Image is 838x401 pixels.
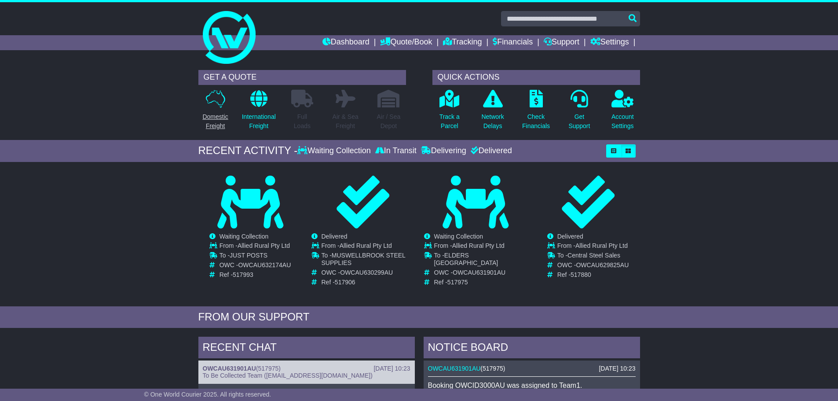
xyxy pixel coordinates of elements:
[428,381,636,390] p: Booking OWCID3000AU was assigned to Team1.
[220,271,291,279] td: Ref -
[568,89,590,136] a: GetSupport
[340,269,393,276] span: OWCAU630299AU
[481,89,504,136] a: NetworkDelays
[468,146,512,156] div: Delivered
[322,269,414,279] td: OWC -
[483,365,503,372] span: 517975
[220,252,291,261] td: To -
[544,35,579,50] a: Support
[439,89,460,136] a: Track aParcel
[522,89,550,136] a: CheckFinancials
[322,35,370,50] a: Dashboard
[377,112,401,131] p: Air / Sea Depot
[238,261,291,269] span: OWCAU632174AU
[198,311,640,324] div: FROM OUR SUPPORT
[599,365,635,372] div: [DATE] 10:23
[611,112,634,131] p: Account Settings
[198,70,406,85] div: GET A QUOTE
[434,279,527,286] td: Ref -
[568,112,590,131] p: Get Support
[322,252,406,266] span: MUSWELLBROOK STEEL SUPPLIES
[258,365,279,372] span: 517975
[557,252,629,261] td: To -
[322,242,414,252] td: From -
[322,252,414,269] td: To -
[434,252,527,269] td: To -
[220,261,291,271] td: OWC -
[571,271,591,278] span: 517880
[144,391,271,398] span: © One World Courier 2025. All rights reserved.
[434,252,498,266] span: ELDERS [GEOGRAPHIC_DATA]
[419,146,468,156] div: Delivering
[335,279,355,286] span: 517906
[203,365,410,372] div: ( )
[242,89,276,136] a: InternationalFreight
[567,252,620,259] span: Central Steel Sales
[340,242,392,249] span: Allied Rural Pty Ltd
[322,279,414,286] td: Ref -
[220,233,269,240] span: Waiting Collection
[291,112,313,131] p: Full Loads
[590,35,629,50] a: Settings
[230,252,267,259] span: JUST POSTS
[447,279,468,286] span: 517975
[373,146,419,156] div: In Transit
[233,271,253,278] span: 517993
[373,365,410,372] div: [DATE] 10:23
[198,337,415,361] div: RECENT CHAT
[203,372,373,379] span: To Be Collected Team ([EMAIL_ADDRESS][DOMAIN_NAME])
[434,242,527,252] td: From -
[333,112,359,131] p: Air & Sea Freight
[493,35,533,50] a: Financials
[443,35,482,50] a: Tracking
[220,242,291,252] td: From -
[202,112,228,131] p: Domestic Freight
[576,261,629,269] span: OWCAU629825AU
[453,269,505,276] span: OWCAU631901AU
[322,233,348,240] span: Delivered
[202,89,228,136] a: DomesticFreight
[297,146,373,156] div: Waiting Collection
[198,144,298,157] div: RECENT ACTIVITY -
[481,112,504,131] p: Network Delays
[238,242,290,249] span: Allied Rural Pty Ltd
[432,70,640,85] div: QUICK ACTIONS
[557,233,583,240] span: Delivered
[611,89,634,136] a: AccountSettings
[434,233,483,240] span: Waiting Collection
[424,337,640,361] div: NOTICE BOARD
[557,261,629,271] td: OWC -
[242,112,276,131] p: International Freight
[575,242,628,249] span: Allied Rural Pty Ltd
[557,242,629,252] td: From -
[452,242,505,249] span: Allied Rural Pty Ltd
[380,35,432,50] a: Quote/Book
[522,112,550,131] p: Check Financials
[434,269,527,279] td: OWC -
[203,365,256,372] a: OWCAU631901AU
[439,112,460,131] p: Track a Parcel
[557,271,629,279] td: Ref -
[428,365,636,372] div: ( )
[428,365,481,372] a: OWCAU631901AU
